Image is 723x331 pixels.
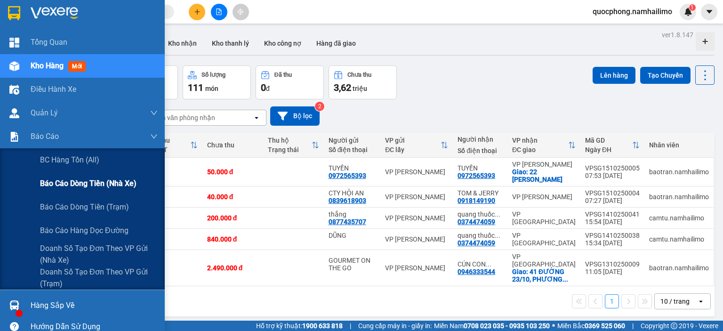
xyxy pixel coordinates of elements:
[585,146,632,153] div: Ngày ĐH
[266,85,270,92] span: đ
[274,72,292,78] div: Đã thu
[458,268,495,275] div: 0946333544
[662,30,693,40] div: ver 1.8.147
[585,260,640,268] div: VPSG1310250009
[40,178,137,189] span: Báo cáo dòng tiền (nhà xe)
[458,218,495,226] div: 0374474059
[150,146,190,153] div: HTTT
[512,168,576,183] div: Giao: 22 Nguyên Hồng
[256,321,343,331] span: Hỗ trợ kỹ thuật:
[385,235,448,243] div: VP [PERSON_NAME]
[350,321,351,331] span: |
[684,8,692,16] img: icon-new-feature
[161,32,204,55] button: Kho nhận
[649,214,709,222] div: camtu.namhailimo
[649,193,709,201] div: baotran.namhailimo
[329,232,376,239] div: DŨNG
[458,136,503,143] div: Người nhận
[353,85,367,92] span: triệu
[458,232,503,239] div: quang thuốc 0708001532
[207,235,258,243] div: 840.000 đ
[512,232,576,247] div: VP [GEOGRAPHIC_DATA]
[691,4,694,11] span: 1
[701,4,717,20] button: caret-down
[552,324,555,328] span: ⚪️
[605,294,619,308] button: 1
[257,32,309,55] button: Kho công nợ
[150,133,158,140] span: down
[512,193,576,201] div: VP [PERSON_NAME]
[268,137,312,144] div: Thu hộ
[580,133,644,158] th: Toggle SortBy
[585,210,640,218] div: VPSG1410250041
[458,164,503,172] div: TUYỀN
[385,168,448,176] div: VP [PERSON_NAME]
[268,146,312,153] div: Trạng thái
[237,8,244,15] span: aim
[696,32,715,51] div: Tạo kho hàng mới
[329,257,376,272] div: GOURMET ON THE GO
[585,197,640,204] div: 07:27 [DATE]
[40,201,129,213] span: Báo cáo dòng tiền (trạm)
[585,268,640,275] div: 11:05 [DATE]
[189,4,205,20] button: plus
[649,168,709,176] div: baotran.namhailimo
[261,82,266,93] span: 0
[512,268,576,283] div: Giao: 41 ĐƯỜNG 23/10, PHƯƠNG SƠN, TP NHA TRANG
[40,242,158,266] span: Doanh số tạo đơn theo VP gửi (nhà xe)
[512,146,568,153] div: ĐC giao
[358,321,432,331] span: Cung cấp máy in - giấy in:
[593,67,635,84] button: Lên hàng
[207,193,258,201] div: 40.000 đ
[458,147,503,154] div: Số điện thoại
[207,141,258,149] div: Chưa thu
[385,137,441,144] div: VP gửi
[329,218,366,226] div: 0877435707
[458,260,503,268] div: CÚN CON SHOP
[380,133,453,158] th: Toggle SortBy
[585,239,640,247] div: 15:34 [DATE]
[512,210,576,226] div: VP [GEOGRAPHIC_DATA]
[385,214,448,222] div: VP [PERSON_NAME]
[309,32,363,55] button: Hàng đã giao
[671,323,677,329] span: copyright
[689,4,696,11] sup: 1
[183,65,251,99] button: Số lượng111món
[9,38,19,48] img: dashboard-icon
[585,218,640,226] div: 15:54 [DATE]
[40,154,99,166] span: BC hàng tồn (all)
[9,300,19,310] img: warehouse-icon
[585,189,640,197] div: VPSG1510250004
[207,168,258,176] div: 50.000 đ
[211,4,227,20] button: file-add
[31,130,59,142] span: Báo cáo
[557,321,625,331] span: Miền Bắc
[201,72,225,78] div: Số lượng
[329,210,376,218] div: thắng
[486,260,491,268] span: ...
[150,109,158,117] span: down
[458,189,503,197] div: TOM & JERRY
[329,137,376,144] div: Người gửi
[9,85,19,95] img: warehouse-icon
[458,239,495,247] div: 0374474059
[150,137,190,144] div: Đã thu
[585,172,640,179] div: 07:53 [DATE]
[8,6,20,20] img: logo-vxr
[660,297,690,306] div: 10 / trang
[495,210,500,218] span: ...
[458,197,495,204] div: 0918149190
[697,298,705,305] svg: open
[434,321,550,331] span: Miền Nam
[31,36,67,48] span: Tổng Quan
[216,8,222,15] span: file-add
[150,113,215,122] div: Chọn văn phòng nhận
[256,65,324,99] button: Đã thu0đ
[205,85,218,92] span: món
[207,214,258,222] div: 200.000 đ
[705,8,714,16] span: caret-down
[512,161,576,168] div: VP [PERSON_NAME]
[9,132,19,142] img: solution-icon
[207,264,258,272] div: 2.490.000 đ
[302,322,343,330] strong: 1900 633 818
